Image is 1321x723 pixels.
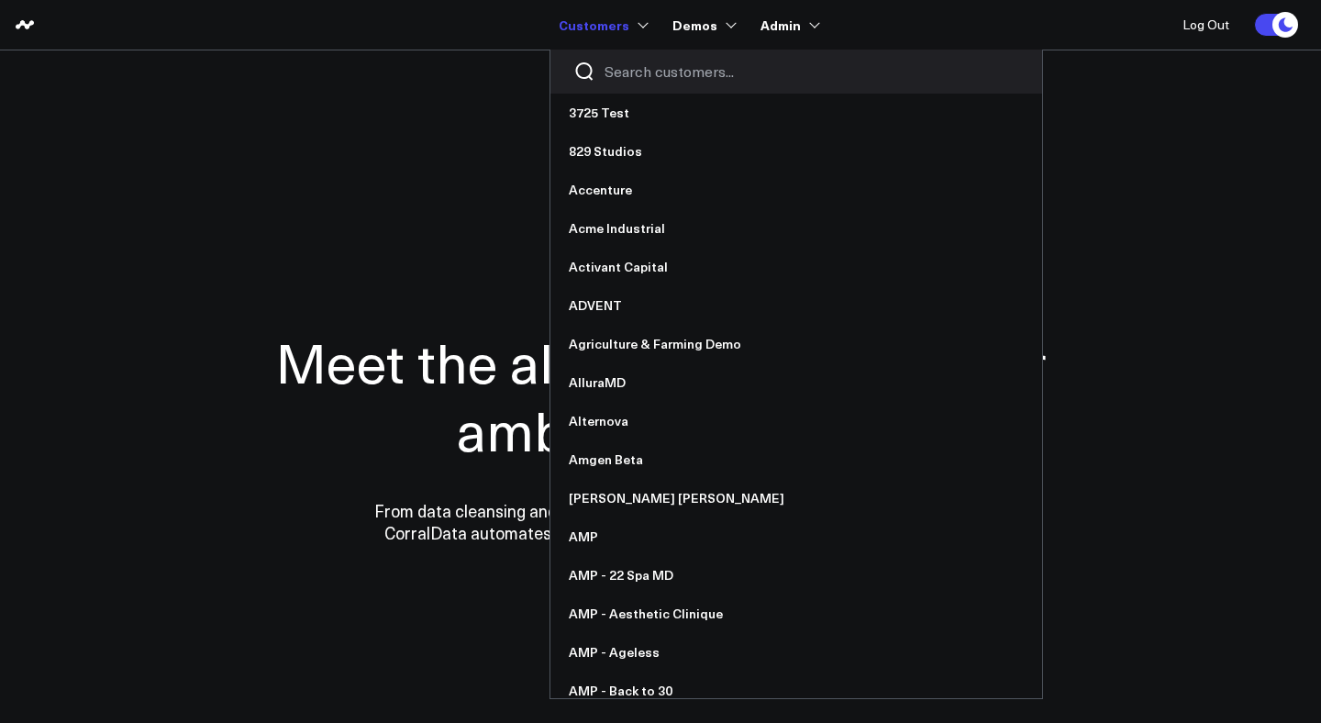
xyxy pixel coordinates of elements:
[550,479,1042,517] a: [PERSON_NAME] [PERSON_NAME]
[550,171,1042,209] a: Accenture
[760,8,816,41] a: Admin
[550,440,1042,479] a: Amgen Beta
[550,94,1042,132] a: 3725 Test
[550,286,1042,325] a: ADVENT
[672,8,733,41] a: Demos
[211,328,1110,463] h1: Meet the all-in-one data hub for ambitious teams
[550,325,1042,363] a: Agriculture & Farming Demo
[550,248,1042,286] a: Activant Capital
[335,500,986,544] p: From data cleansing and integration to personalized dashboards and insights, CorralData automates...
[550,595,1042,633] a: AMP - Aesthetic Clinique
[550,132,1042,171] a: 829 Studios
[550,363,1042,402] a: AlluraMD
[550,633,1042,672] a: AMP - Ageless
[573,61,595,83] button: Search customers button
[550,556,1042,595] a: AMP - 22 Spa MD
[550,209,1042,248] a: Acme Industrial
[605,61,1019,82] input: Search customers input
[550,517,1042,556] a: AMP
[550,672,1042,710] a: AMP - Back to 30
[550,402,1042,440] a: Alternova
[559,8,645,41] a: Customers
